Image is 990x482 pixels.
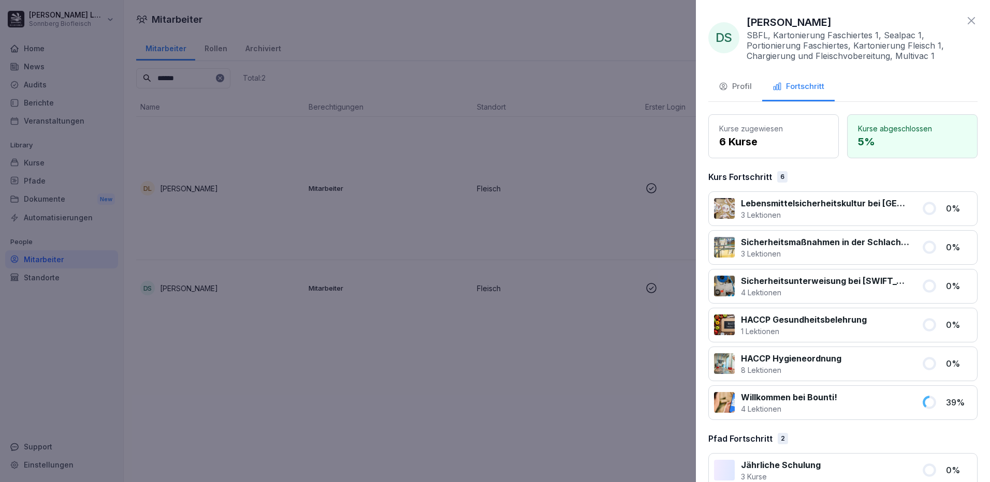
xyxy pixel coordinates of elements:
p: 6 Kurse [719,134,828,149]
p: 0 % [946,280,972,292]
p: 39 % [946,396,972,409]
p: 5 % [858,134,967,149]
div: 6 [777,171,788,183]
button: Fortschritt [762,73,835,101]
p: 0 % [946,319,972,331]
p: HACCP Gesundheitsbelehrung [741,313,867,326]
p: Sicherheitsmaßnahmen in der Schlachtung und Zerlegung [741,236,909,248]
p: 0 % [946,357,972,370]
p: 0 % [946,241,972,253]
p: Kurs Fortschritt [708,171,772,183]
p: [PERSON_NAME] [747,14,832,30]
p: 3 Lektionen [741,209,909,220]
p: 4 Lektionen [741,287,909,298]
p: 8 Lektionen [741,365,841,375]
p: Kurse abgeschlossen [858,123,967,134]
p: SBFL, Kartonierung Faschiertes 1, Sealpac 1, Portionierung Faschiertes, Kartonierung Fleisch 1, C... [747,30,960,61]
p: Jährliche Schulung [741,459,821,471]
p: Pfad Fortschritt [708,432,773,445]
p: Lebensmittelsicherheitskultur bei [GEOGRAPHIC_DATA] [741,197,909,209]
div: Fortschritt [773,81,824,93]
p: Kurse zugewiesen [719,123,828,134]
p: 0 % [946,464,972,476]
p: Sicherheitsunterweisung bei [SWIFT_CODE] [741,275,909,287]
p: 4 Lektionen [741,403,837,414]
div: Profil [719,81,752,93]
p: HACCP Hygieneordnung [741,352,841,365]
p: 1 Lektionen [741,326,867,337]
div: DS [708,22,739,53]
p: 3 Lektionen [741,248,909,259]
p: Willkommen bei Bounti! [741,391,837,403]
p: 0 % [946,202,972,215]
button: Profil [708,73,762,101]
p: 3 Kurse [741,471,821,482]
div: 2 [778,433,788,444]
